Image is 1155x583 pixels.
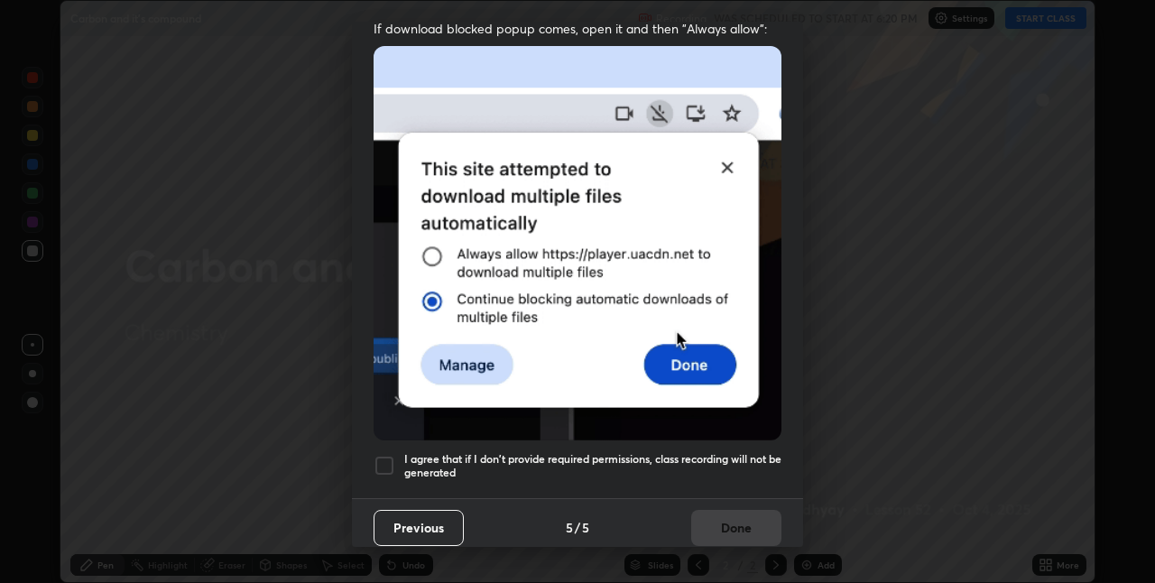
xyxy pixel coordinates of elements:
img: downloads-permission-blocked.gif [374,46,781,440]
h4: / [575,518,580,537]
h5: I agree that if I don't provide required permissions, class recording will not be generated [404,452,781,480]
span: If download blocked popup comes, open it and then "Always allow": [374,20,781,37]
h4: 5 [582,518,589,537]
h4: 5 [566,518,573,537]
button: Previous [374,510,464,546]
